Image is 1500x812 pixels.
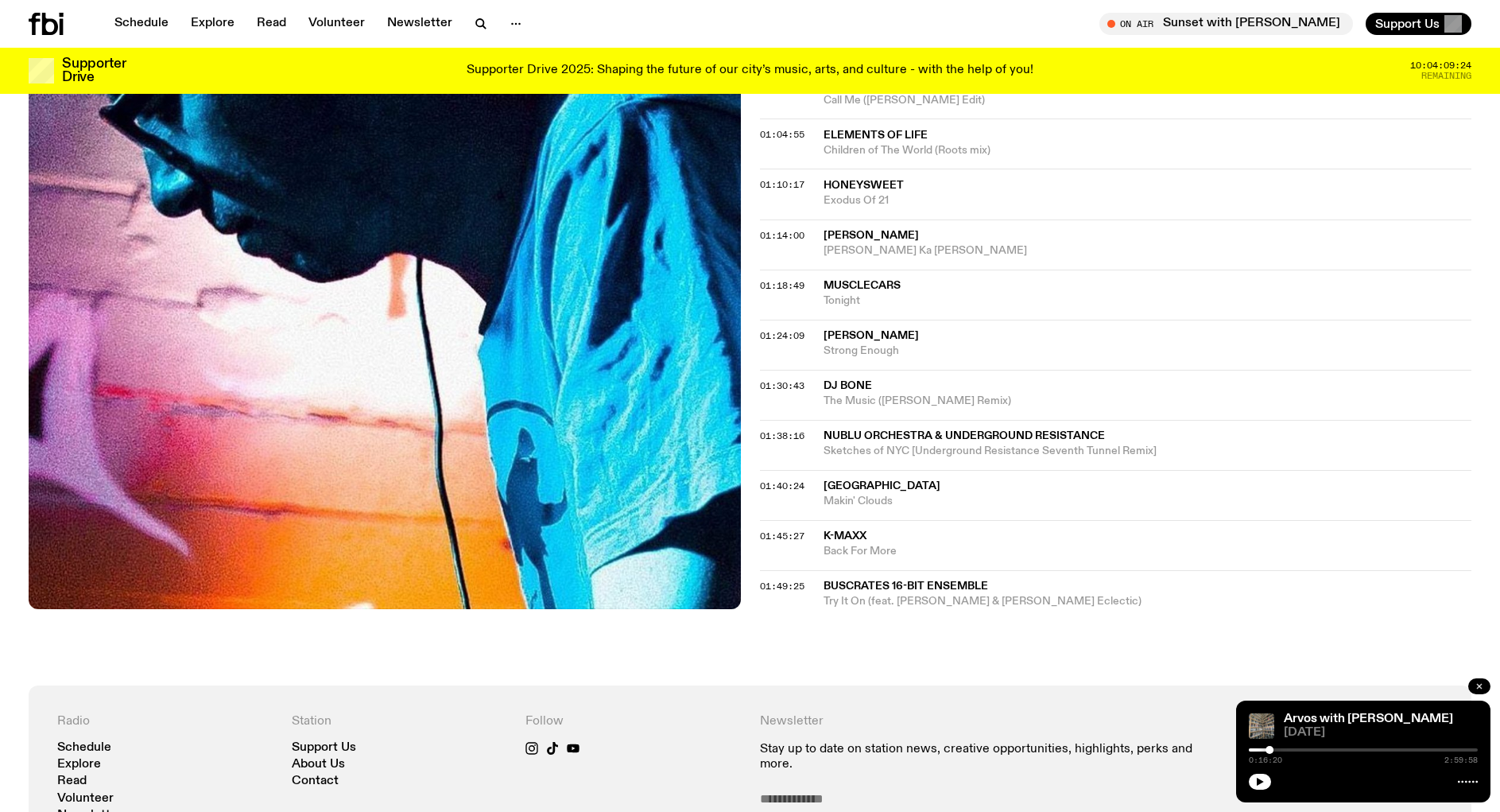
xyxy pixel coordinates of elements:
[760,530,804,542] span: 01:45:27
[1366,13,1471,35] button: Support Us
[1421,72,1471,80] span: Remaining
[824,480,940,491] span: [GEOGRAPHIC_DATA]
[824,93,1472,108] span: Call Me ([PERSON_NAME] Edit)
[824,394,1472,409] span: The Music ([PERSON_NAME] Remix)
[1284,727,1478,739] span: [DATE]
[1099,13,1353,35] button: On AirSunset with [PERSON_NAME]
[299,13,374,35] a: Volunteer
[824,230,919,241] span: [PERSON_NAME]
[824,293,1472,309] span: Tonight
[824,494,1472,509] span: Makin' Clouds
[525,714,741,729] h4: Follow
[760,480,804,492] span: 01:40:24
[824,544,1472,559] span: Back For More
[824,581,988,592] span: BUSCRATES 16-BIT ENSEMBLE
[760,714,1209,729] h4: Newsletter
[760,379,804,392] span: 01:30:43
[292,759,345,771] a: About Us
[824,430,1105,441] span: Nublu Orchestra & Underground Resistance
[824,530,866,542] span: K-MAXX
[824,444,1472,459] span: Sketches of NYC [Underground Resistance Seventh Tunnel Remix]
[57,714,273,729] h4: Radio
[57,793,114,805] a: Volunteer
[760,429,804,442] span: 01:38:16
[824,243,1472,258] span: [PERSON_NAME] Ka [PERSON_NAME]
[760,580,804,592] span: 01:49:25
[824,344,1472,359] span: Strong Enough
[824,130,928,141] span: Elements of Life
[57,759,101,771] a: Explore
[824,330,919,341] span: [PERSON_NAME]
[760,279,804,292] span: 01:18:49
[824,143,1472,158] span: Children of The World (Roots mix)
[760,329,804,342] span: 01:24:09
[824,180,904,191] span: Honeysweet
[1249,756,1282,764] span: 0:16:20
[105,13,178,35] a: Schedule
[181,13,244,35] a: Explore
[1375,17,1440,31] span: Support Us
[57,742,111,754] a: Schedule
[292,775,339,787] a: Contact
[62,57,126,84] h3: Supporter Drive
[247,13,296,35] a: Read
[760,742,1209,772] p: Stay up to date on station news, creative opportunities, highlights, perks and more.
[760,229,804,242] span: 01:14:00
[824,594,1472,609] span: Try It On (feat. [PERSON_NAME] & [PERSON_NAME] Eclectic)
[292,742,356,754] a: Support Us
[1444,756,1478,764] span: 2:59:58
[824,380,872,391] span: DJ Bone
[1284,713,1453,725] a: Arvos with [PERSON_NAME]
[292,714,507,729] h4: Station
[824,280,901,291] span: musclecars
[467,64,1033,78] p: Supporter Drive 2025: Shaping the future of our city’s music, arts, and culture - with the help o...
[760,178,804,191] span: 01:10:17
[378,13,462,35] a: Newsletter
[760,128,804,141] span: 01:04:55
[1410,61,1471,70] span: 10:04:09:24
[824,193,1472,208] span: Exodus Of 21
[57,775,87,787] a: Read
[1249,713,1274,739] img: A corner shot of the fbi music library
